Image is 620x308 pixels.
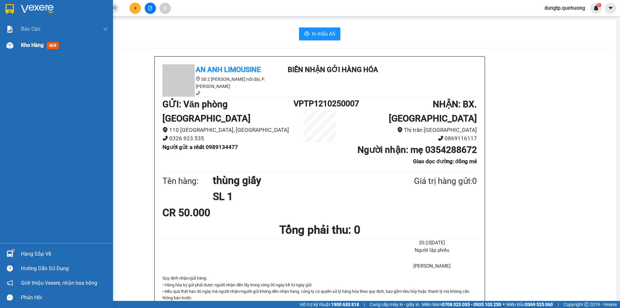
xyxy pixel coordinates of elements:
img: icon-new-feature [593,5,599,11]
h1: SL 1 [213,188,383,205]
span: | [364,301,365,308]
img: warehouse-icon [6,250,13,257]
p: • Nếu quá thời hạn 30 ngày mà người nhận/người gửi không đến nhận hàng, công ty có quyền xử lý hà... [162,288,477,302]
span: caret-down [608,5,614,11]
div: CR 50.000 [162,205,266,221]
b: Người nhận : mẹ 0354288672 [357,144,477,155]
span: close-circle [113,6,117,10]
div: Hàng sắp về [21,249,108,259]
b: Biên nhận gởi hàng hóa [42,9,62,62]
span: 1 [598,3,600,7]
b: Người gửi : a nhất 0989134477 [162,144,238,150]
b: Giao dọc đường: đồng mé [413,158,477,165]
span: message [7,294,13,301]
sup: 1 [12,250,14,251]
li: 20:23[DATE] [387,239,477,247]
img: solution-icon [6,26,13,33]
span: Báo cáo [21,25,40,33]
h1: thùng giấy [213,172,383,188]
span: Kho hàng [21,42,44,48]
span: aim [163,6,167,10]
span: Miền Bắc [506,301,553,308]
span: Hỗ trợ kỹ thuật: [300,301,359,308]
img: warehouse-icon [6,42,13,49]
p: • Hàng hóa ký gửi phải được người nhận đến lấy trong vòng 30 ngày kể từ ngày gửi. [162,282,477,288]
li: Thị trấn [GEOGRAPHIC_DATA] [346,126,477,134]
span: Giới thiệu Vexere, nhận hoa hồng [21,279,97,287]
div: Hướng dẫn sử dụng [21,264,108,273]
li: Số 2 [PERSON_NAME] nối dài, P. [PERSON_NAME] [162,76,279,90]
span: mới [47,42,59,49]
b: Biên nhận gởi hàng hóa [288,66,378,74]
li: 0326.923.535 [162,134,294,143]
span: dungtp.quehuong [539,4,590,12]
span: phone [196,91,200,95]
span: Miền Nam [422,301,501,308]
b: GỬI : Văn phòng [GEOGRAPHIC_DATA] [162,99,251,124]
button: file-add [145,3,156,14]
span: ⚪️ [503,303,505,306]
span: question-circle [7,265,13,271]
span: phone [438,135,443,141]
b: NHẬN : BX. [GEOGRAPHIC_DATA] [389,99,477,124]
span: plus [133,6,138,10]
span: environment [196,77,200,81]
button: printerIn mẫu A5 [299,27,340,40]
strong: 0369 525 060 [525,302,553,307]
div: Giá trị hàng gửi: 0 [383,175,477,188]
b: An Anh Limousine [8,42,36,72]
li: 0869116117 [346,134,477,143]
span: printer [304,31,309,37]
li: 110 [GEOGRAPHIC_DATA], [GEOGRAPHIC_DATA] [162,126,294,134]
strong: 1900 633 818 [331,302,359,307]
span: notification [7,280,13,286]
span: environment [397,127,403,133]
li: [PERSON_NAME] [387,262,477,270]
sup: 1 [597,3,601,7]
span: phone [162,135,168,141]
button: aim [160,3,171,14]
span: file-add [148,6,152,10]
button: caret-down [605,3,616,14]
div: Phản hồi [21,293,108,303]
span: close-circle [113,5,117,11]
b: An Anh Limousine [196,66,261,74]
li: Người lập phiếu [387,247,477,254]
span: In mẫu A5 [312,30,335,38]
span: environment [162,127,168,133]
span: down [103,27,108,32]
img: logo-vxr [5,4,14,14]
div: Tên hàng: [162,175,213,188]
button: plus [129,3,141,14]
span: Cung cấp máy in - giấy in: [370,301,420,308]
h1: VPTP1210250007 [294,97,346,110]
h1: Tổng phải thu: 0 [162,221,477,239]
span: copyright [584,302,589,307]
strong: 0708 023 035 - 0935 103 250 [442,302,501,307]
div: Quy định nhận/gửi hàng : [162,275,477,308]
span: | [558,301,559,308]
